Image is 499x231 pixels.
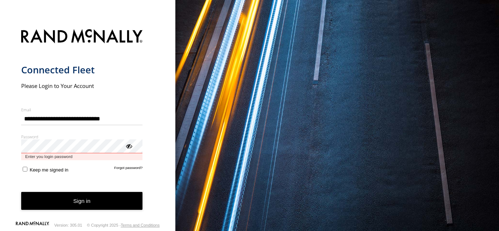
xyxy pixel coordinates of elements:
div: © Copyright 2025 - [87,223,160,227]
form: main [21,25,155,222]
span: Keep me signed in [30,167,68,173]
img: Rand McNally [21,28,143,46]
a: Terms and Conditions [121,223,160,227]
label: Password [21,134,143,139]
button: Sign in [21,192,143,210]
div: ViewPassword [125,142,132,149]
label: Email [21,107,143,112]
a: Forgot password? [114,166,143,173]
div: Version: 305.01 [54,223,82,227]
h1: Connected Fleet [21,64,143,76]
a: Visit our Website [16,222,49,229]
h2: Please Login to Your Account [21,82,143,89]
input: Keep me signed in [23,167,27,172]
span: Enter you login password [21,153,143,160]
